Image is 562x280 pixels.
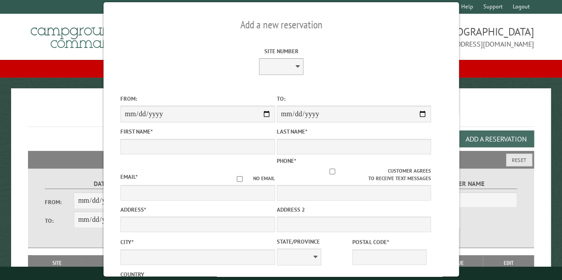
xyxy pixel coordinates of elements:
[276,205,431,214] label: Address 2
[276,237,351,246] label: State/Province
[45,217,74,225] label: To:
[506,154,532,166] button: Reset
[226,176,253,182] input: No email
[120,238,275,246] label: City
[276,157,296,165] label: Phone
[120,173,137,181] label: Email
[436,255,483,271] th: Due
[483,255,534,271] th: Edit
[32,255,81,271] th: Site
[276,169,387,174] input: Customer agrees to receive text messages
[352,238,426,246] label: Postal Code
[276,127,431,136] label: Last Name
[45,198,74,206] label: From:
[120,270,275,279] label: Country
[120,205,275,214] label: Address
[28,103,534,127] h1: Reservations
[204,47,359,55] label: Site Number
[120,16,442,33] h2: Add a new reservation
[45,179,161,189] label: Dates
[458,130,534,147] button: Add a Reservation
[28,17,139,52] img: Campground Commander
[226,175,275,182] label: No email
[276,95,431,103] label: To:
[28,151,534,168] h2: Filters
[401,179,517,189] label: Customer Name
[276,167,431,182] label: Customer agrees to receive text messages
[120,95,275,103] label: From:
[120,127,275,136] label: First Name
[82,255,146,271] th: Dates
